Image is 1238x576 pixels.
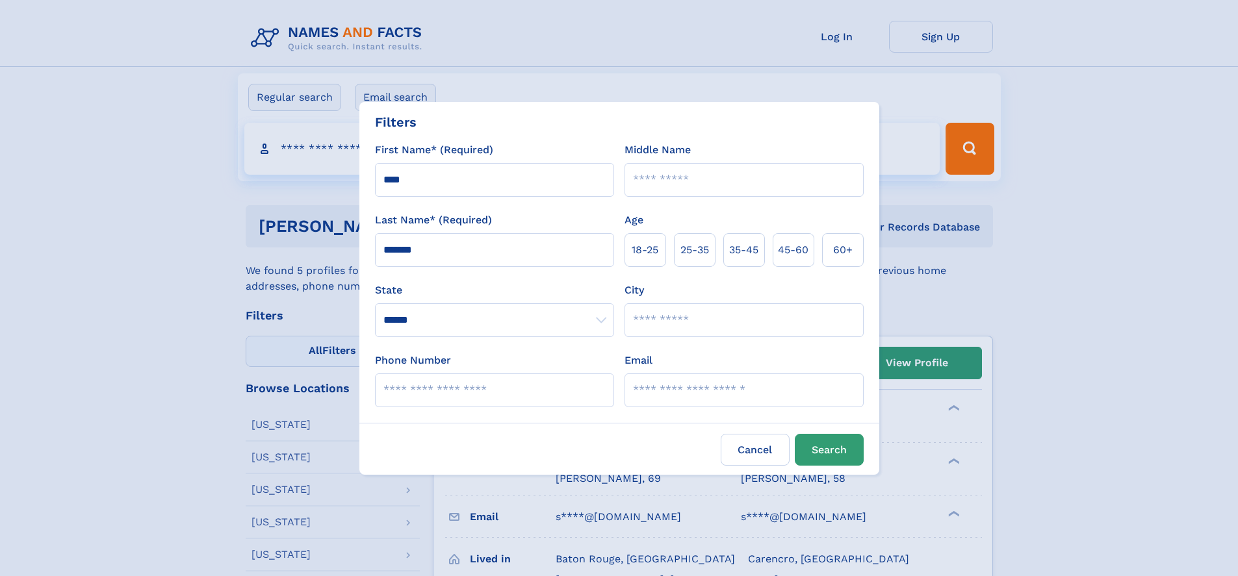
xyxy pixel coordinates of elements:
[375,282,614,298] label: State
[795,434,864,466] button: Search
[625,142,691,158] label: Middle Name
[375,142,493,158] label: First Name* (Required)
[721,434,790,466] label: Cancel
[632,242,658,258] span: 18‑25
[625,282,644,298] label: City
[729,242,758,258] span: 35‑45
[625,212,643,228] label: Age
[375,112,417,132] div: Filters
[375,353,451,368] label: Phone Number
[833,242,853,258] span: 60+
[680,242,709,258] span: 25‑35
[375,212,492,228] label: Last Name* (Required)
[625,353,652,368] label: Email
[778,242,808,258] span: 45‑60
